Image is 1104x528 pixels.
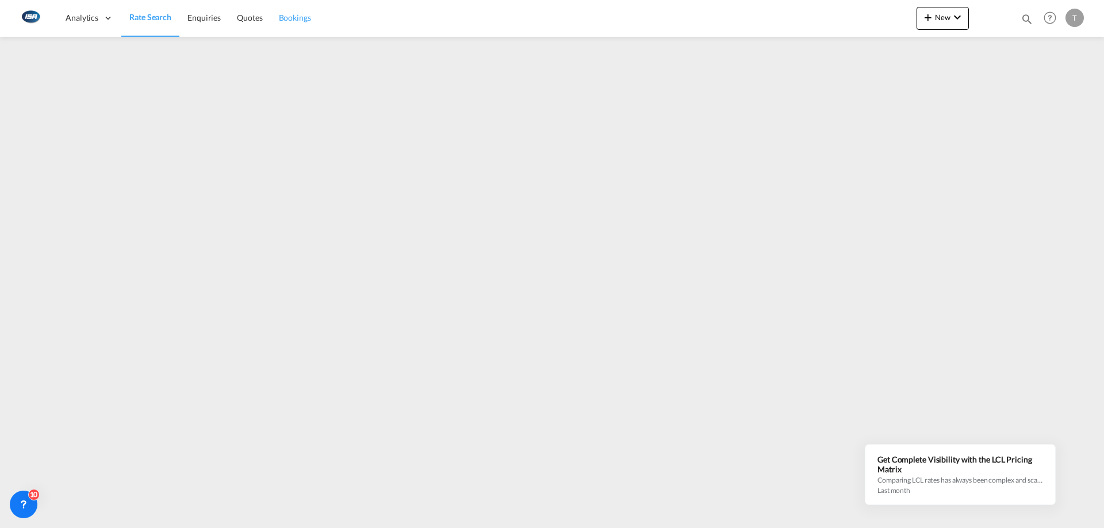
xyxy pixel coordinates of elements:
[1021,13,1033,30] div: icon-magnify
[1040,8,1065,29] div: Help
[1065,9,1084,27] div: T
[921,10,935,24] md-icon: icon-plus 400-fg
[1040,8,1060,28] span: Help
[66,12,98,24] span: Analytics
[187,13,221,22] span: Enquiries
[129,12,171,22] span: Rate Search
[17,5,43,31] img: 1aa151c0c08011ec8d6f413816f9a227.png
[950,10,964,24] md-icon: icon-chevron-down
[237,13,262,22] span: Quotes
[917,7,969,30] button: icon-plus 400-fgNewicon-chevron-down
[279,13,311,22] span: Bookings
[921,13,964,22] span: New
[1021,13,1033,25] md-icon: icon-magnify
